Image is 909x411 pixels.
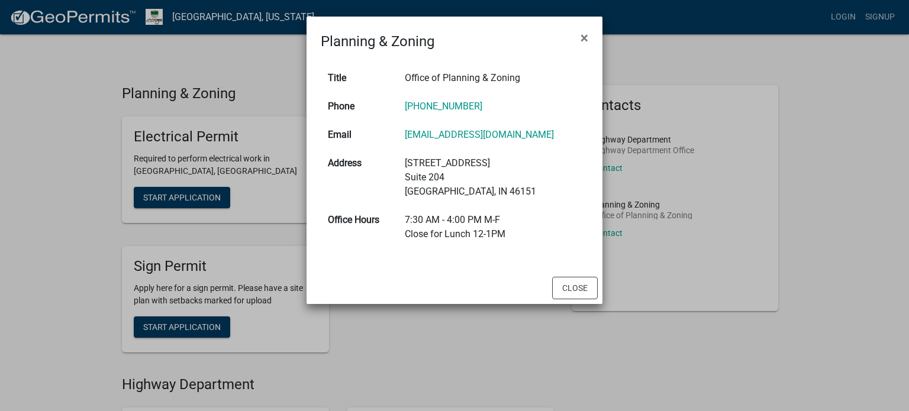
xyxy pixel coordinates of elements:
h4: Planning & Zoning [321,31,434,52]
a: [PHONE_NUMBER] [405,101,482,112]
th: Title [321,64,398,92]
a: [EMAIL_ADDRESS][DOMAIN_NAME] [405,129,554,140]
button: Close [571,21,598,54]
div: 7:30 AM - 4:00 PM M-F Close for Lunch 12-1PM [405,213,581,241]
th: Address [321,149,398,206]
button: Close [552,277,598,299]
th: Email [321,121,398,149]
th: Office Hours [321,206,398,248]
span: × [581,30,588,46]
td: Office of Planning & Zoning [398,64,588,92]
th: Phone [321,92,398,121]
td: [STREET_ADDRESS] Suite 204 [GEOGRAPHIC_DATA], IN 46151 [398,149,588,206]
